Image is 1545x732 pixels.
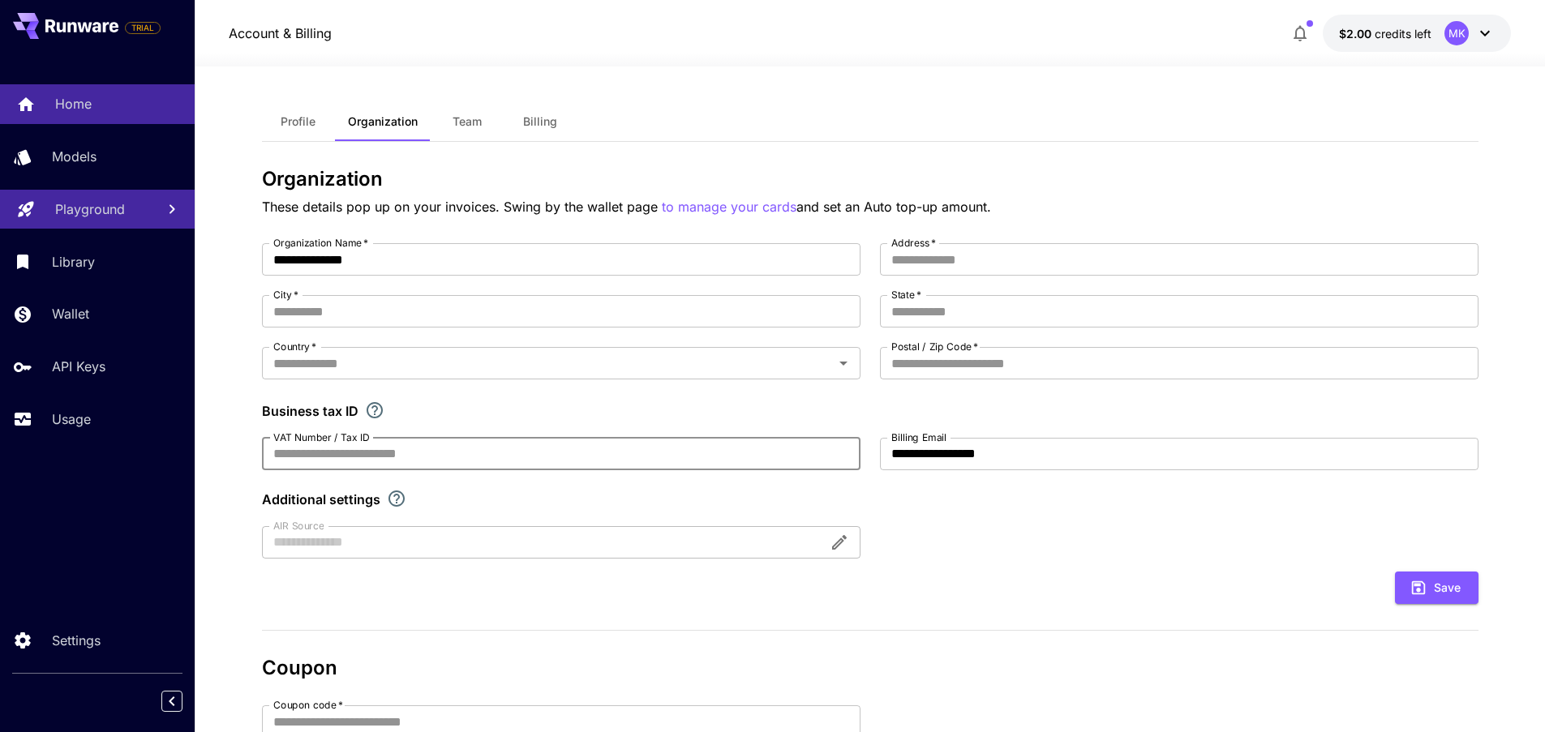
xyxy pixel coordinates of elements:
p: Models [52,147,97,166]
label: Billing Email [891,430,946,444]
span: credits left [1375,27,1431,41]
span: TRIAL [126,22,160,34]
svg: If you are a business tax registrant, please enter your business tax ID here. [365,400,384,420]
label: VAT Number / Tax ID [273,430,370,444]
label: City [273,288,298,302]
label: Address [891,236,936,250]
div: $2.00 [1339,25,1431,42]
label: Postal / Zip Code [891,340,978,353]
p: Settings [52,631,101,650]
button: Collapse sidebar [161,691,182,712]
p: Business tax ID [262,401,358,421]
button: to manage your cards [662,197,796,217]
button: $2.00MK [1323,15,1511,52]
span: Organization [348,114,418,129]
p: API Keys [52,357,105,376]
button: Save [1395,571,1478,605]
p: Library [52,252,95,272]
div: MK [1444,21,1469,45]
button: Open [832,352,855,375]
span: Team [453,114,482,129]
span: and set an Auto top-up amount. [796,199,991,215]
p: Home [55,94,92,113]
h3: Coupon [262,657,1478,679]
label: State [891,288,921,302]
label: AIR Source [273,519,324,533]
p: Additional settings [262,490,380,509]
label: Organization Name [273,236,368,250]
nav: breadcrumb [229,24,332,43]
h3: Organization [262,168,1478,190]
span: These details pop up on your invoices. Swing by the wallet page [262,199,662,215]
span: Profile [281,114,315,129]
svg: Explore additional customization settings [387,489,406,508]
div: Collapse sidebar [174,687,195,716]
span: Billing [523,114,557,129]
p: Usage [52,409,91,429]
a: Account & Billing [229,24,332,43]
label: Coupon code [273,698,343,712]
p: Wallet [52,304,89,323]
p: Playground [55,199,125,219]
span: $2.00 [1339,27,1375,41]
label: Country [273,340,316,353]
span: Add your payment card to enable full platform functionality. [125,18,161,37]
